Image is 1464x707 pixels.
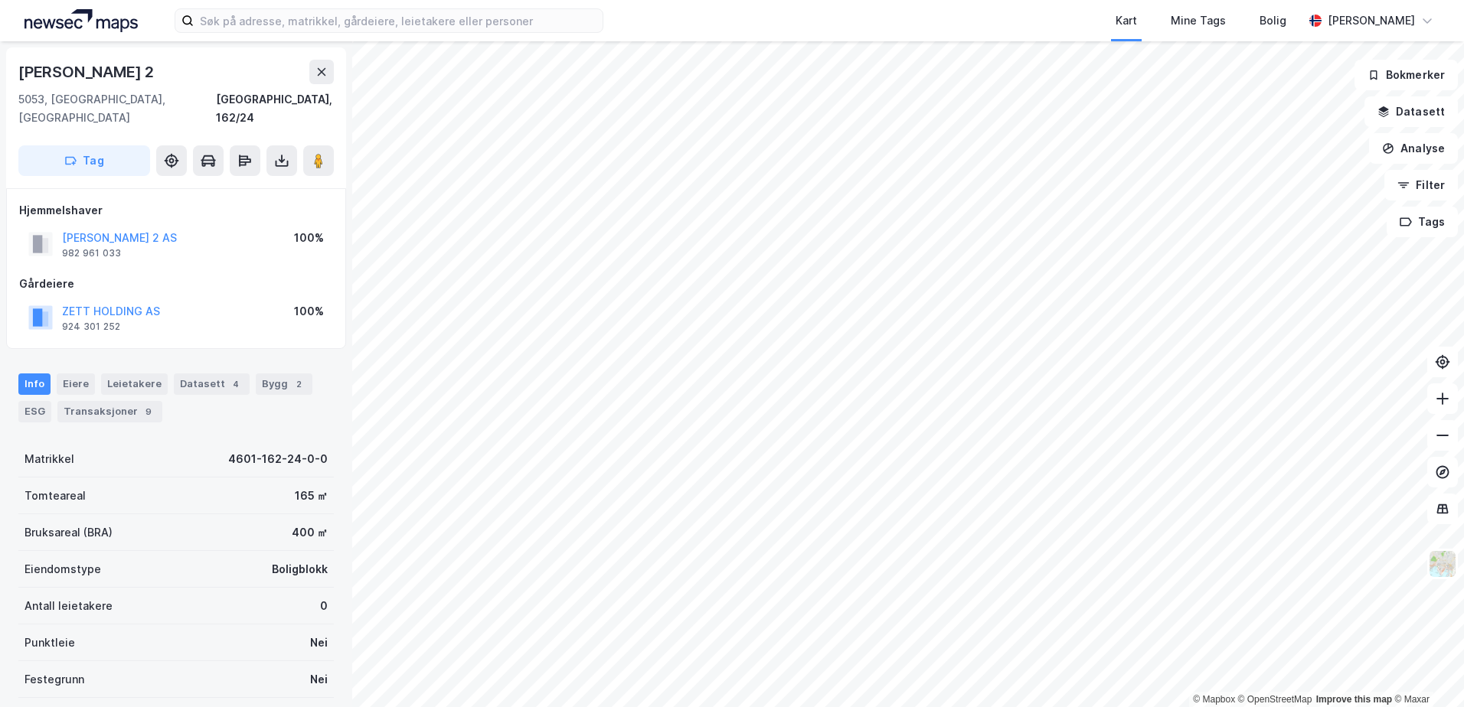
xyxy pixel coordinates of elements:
[1193,694,1235,705] a: Mapbox
[1260,11,1286,30] div: Bolig
[25,9,138,32] img: logo.a4113a55bc3d86da70a041830d287a7e.svg
[1384,170,1458,200] button: Filter
[25,634,75,652] div: Punktleie
[1328,11,1415,30] div: [PERSON_NAME]
[1238,694,1312,705] a: OpenStreetMap
[294,229,324,247] div: 100%
[18,90,216,127] div: 5053, [GEOGRAPHIC_DATA], [GEOGRAPHIC_DATA]
[228,450,328,468] div: 4601-162-24-0-0
[228,376,243,392] div: 4
[320,597,328,615] div: 0
[25,560,101,578] div: Eiendomstype
[294,302,324,321] div: 100%
[1364,96,1458,127] button: Datasett
[25,670,84,689] div: Festegrunn
[295,487,328,505] div: 165 ㎡
[1428,549,1457,578] img: Z
[62,321,120,333] div: 924 301 252
[1369,133,1458,164] button: Analyse
[1387,207,1458,237] button: Tags
[25,487,86,505] div: Tomteareal
[18,60,157,84] div: [PERSON_NAME] 2
[18,145,150,176] button: Tag
[101,373,168,395] div: Leietakere
[57,401,162,422] div: Transaksjoner
[310,670,328,689] div: Nei
[272,560,328,578] div: Boligblokk
[310,634,328,652] div: Nei
[18,401,51,422] div: ESG
[25,597,113,615] div: Antall leietakere
[174,373,250,395] div: Datasett
[25,523,113,542] div: Bruksareal (BRA)
[19,201,333,220] div: Hjemmelshaver
[216,90,334,127] div: [GEOGRAPHIC_DATA], 162/24
[1355,60,1458,90] button: Bokmerker
[292,523,328,542] div: 400 ㎡
[291,376,306,392] div: 2
[141,404,156,419] div: 9
[25,450,74,468] div: Matrikkel
[57,373,95,395] div: Eiere
[1387,634,1464,707] iframe: Chat Widget
[194,9,603,32] input: Søk på adresse, matrikkel, gårdeiere, leietakere eller personer
[19,275,333,293] div: Gårdeiere
[1116,11,1137,30] div: Kart
[1316,694,1392,705] a: Improve this map
[62,247,121,259] div: 982 961 033
[256,373,312,395] div: Bygg
[1171,11,1226,30] div: Mine Tags
[18,373,51,395] div: Info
